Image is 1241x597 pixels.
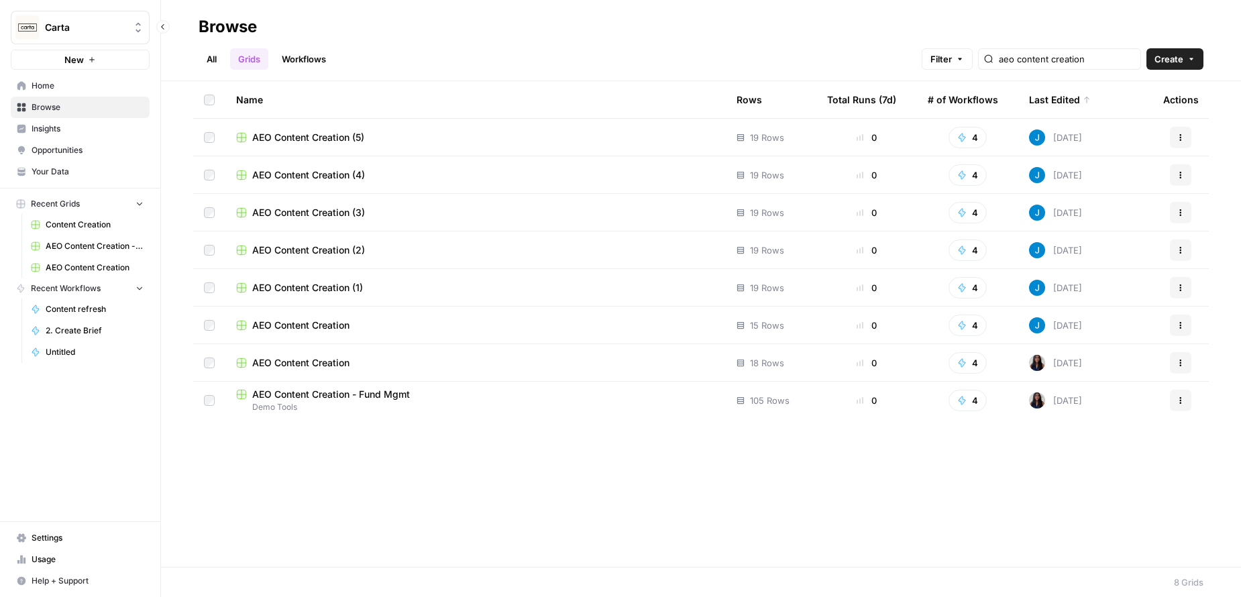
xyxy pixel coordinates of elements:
span: Home [32,80,144,92]
button: 4 [949,352,987,374]
img: z620ml7ie90s7uun3xptce9f0frp [1029,167,1045,183]
button: 4 [949,164,987,186]
a: AEO Content Creation [25,257,150,278]
span: Content Creation [46,219,144,231]
span: AEO Content Creation (1) [252,281,363,294]
span: 18 Rows [750,356,784,370]
span: 2. Create Brief [46,325,144,337]
a: AEO Content Creation (3) [236,206,715,219]
span: AEO Content Creation - Fund Mgmt [252,388,410,401]
span: Demo Tools [236,401,715,413]
button: 4 [949,277,987,298]
div: [DATE] [1029,355,1082,371]
div: 0 [827,281,906,294]
div: [DATE] [1029,205,1082,221]
a: Browse [11,97,150,118]
img: rox323kbkgutb4wcij4krxobkpon [1029,355,1045,371]
span: Untitled [46,346,144,358]
div: # of Workflows [928,81,998,118]
span: AEO Content Creation (2) [252,243,365,257]
button: Recent Grids [11,194,150,214]
span: Create [1154,52,1183,66]
div: 0 [827,131,906,144]
span: AEO Content Creation [252,356,349,370]
div: 0 [827,394,906,407]
div: [DATE] [1029,392,1082,409]
a: AEO Content Creation [236,356,715,370]
button: 4 [949,127,987,148]
button: Filter [922,48,973,70]
span: Help + Support [32,575,144,587]
button: Workspace: Carta [11,11,150,44]
span: 105 Rows [750,394,790,407]
span: Content refresh [46,303,144,315]
a: Home [11,75,150,97]
span: Browse [32,101,144,113]
a: Usage [11,549,150,570]
span: AEO Content Creation [252,319,349,332]
span: AEO Content Creation (3) [252,206,365,219]
a: Workflows [274,48,334,70]
button: New [11,50,150,70]
span: 19 Rows [750,281,784,294]
div: Name [236,81,715,118]
button: Help + Support [11,570,150,592]
div: 8 Grids [1174,576,1203,589]
div: [DATE] [1029,280,1082,296]
div: Actions [1163,81,1199,118]
span: Usage [32,553,144,565]
a: AEO Content Creation (5) [236,131,715,144]
a: AEO Content Creation - Fund Mgmt [25,235,150,257]
div: Browse [199,16,257,38]
a: Opportunities [11,140,150,161]
img: z620ml7ie90s7uun3xptce9f0frp [1029,242,1045,258]
span: Settings [32,532,144,544]
div: Rows [737,81,762,118]
button: 4 [949,390,987,411]
div: 0 [827,206,906,219]
div: [DATE] [1029,317,1082,333]
div: 0 [827,168,906,182]
button: 4 [949,202,987,223]
div: 0 [827,319,906,332]
span: Recent Workflows [31,282,101,294]
button: 4 [949,239,987,261]
div: Last Edited [1029,81,1091,118]
span: AEO Content Creation (4) [252,168,365,182]
a: AEO Content Creation - Fund MgmtDemo Tools [236,388,715,413]
span: Filter [930,52,952,66]
img: Carta Logo [15,15,40,40]
a: AEO Content Creation (2) [236,243,715,257]
img: z620ml7ie90s7uun3xptce9f0frp [1029,205,1045,221]
img: z620ml7ie90s7uun3xptce9f0frp [1029,280,1045,296]
span: 19 Rows [750,243,784,257]
a: Grids [230,48,268,70]
div: 0 [827,243,906,257]
a: AEO Content Creation (4) [236,168,715,182]
a: All [199,48,225,70]
a: Untitled [25,341,150,363]
span: AEO Content Creation (5) [252,131,364,144]
div: [DATE] [1029,242,1082,258]
span: Your Data [32,166,144,178]
a: Insights [11,118,150,140]
img: z620ml7ie90s7uun3xptce9f0frp [1029,317,1045,333]
div: 0 [827,356,906,370]
div: [DATE] [1029,129,1082,146]
button: Create [1146,48,1203,70]
button: 4 [949,315,987,336]
span: New [64,53,84,66]
span: 19 Rows [750,206,784,219]
span: Insights [32,123,144,135]
button: Recent Workflows [11,278,150,298]
span: Recent Grids [31,198,80,210]
a: AEO Content Creation [236,319,715,332]
a: Your Data [11,161,150,182]
input: Search [999,52,1135,66]
span: 15 Rows [750,319,784,332]
a: 2. Create Brief [25,320,150,341]
span: 19 Rows [750,168,784,182]
img: rox323kbkgutb4wcij4krxobkpon [1029,392,1045,409]
div: Total Runs (7d) [827,81,896,118]
span: 19 Rows [750,131,784,144]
